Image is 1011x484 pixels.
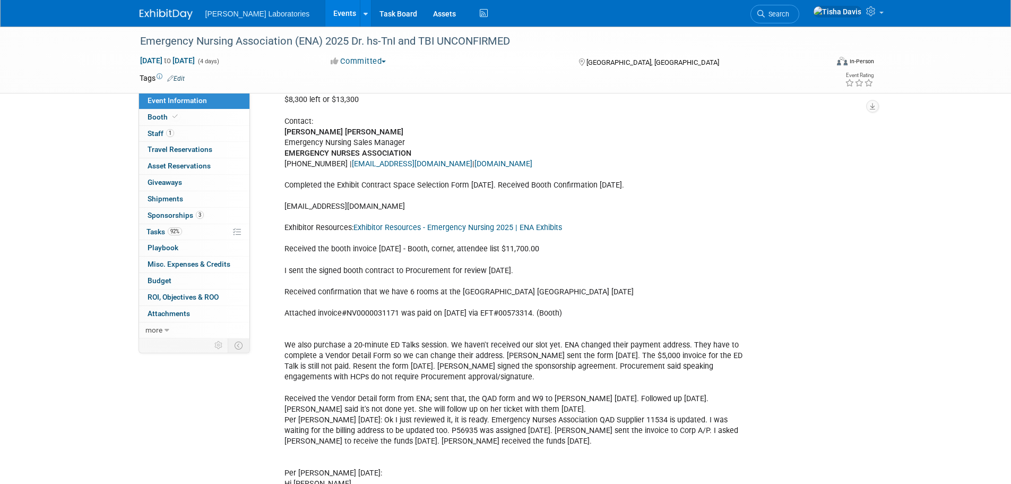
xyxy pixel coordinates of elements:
a: Playbook [139,240,249,256]
span: 1 [166,129,174,137]
span: [GEOGRAPHIC_DATA], [GEOGRAPHIC_DATA] [586,58,719,66]
span: Giveaways [148,178,182,186]
a: Tasks92% [139,224,249,240]
span: [DATE] [DATE] [140,56,195,65]
a: Budget [139,273,249,289]
span: 92% [168,227,182,235]
span: [PERSON_NAME] Laboratories [205,10,310,18]
span: Event Information [148,96,207,105]
a: Staff1 [139,126,249,142]
a: Booth [139,109,249,125]
a: Giveaways [139,175,249,191]
a: Sponsorships3 [139,208,249,224]
div: In-Person [849,57,874,65]
span: 3 [196,211,204,219]
span: Shipments [148,194,183,203]
a: Exhibitor Resources - Emergency Nursing 2025 | ENA Exhibits [353,223,562,232]
span: Sponsorships [148,211,204,219]
span: Misc. Expenses & Credits [148,260,230,268]
div: Event Rating [845,73,874,78]
span: more [145,326,162,334]
a: Event Information [139,93,249,109]
span: Booth [148,113,180,121]
a: more [139,322,249,338]
button: Committed [327,56,390,67]
span: Search [765,10,789,18]
a: [DOMAIN_NAME] [474,159,532,168]
div: Event Format [765,55,875,71]
span: ROI, Objectives & ROO [148,293,219,301]
a: Search [750,5,799,23]
span: Asset Reservations [148,162,211,170]
span: Staff [148,129,174,138]
img: ExhibitDay [140,9,193,20]
span: Budget [148,276,171,285]
a: Attachments [139,306,249,322]
a: Misc. Expenses & Credits [139,257,249,273]
span: Playbook [148,243,178,252]
span: Travel Reservations [148,145,212,154]
img: Tisha Davis [813,6,862,18]
b: EMERGENCY NURSES ASSOCIATION [284,149,411,158]
td: Tags [140,73,185,83]
td: Personalize Event Tab Strip [210,338,228,352]
a: Shipments [139,191,249,207]
span: (4 days) [197,58,219,65]
a: Edit [167,75,185,82]
a: ROI, Objectives & ROO [139,290,249,305]
img: Format-Inperson.png [837,57,848,65]
b: [PERSON_NAME] [PERSON_NAME] [284,128,403,137]
span: Tasks [146,227,182,236]
span: Attachments [148,309,190,318]
td: Toggle Event Tabs [228,338,249,352]
div: Emergency Nursing Association (ENA) 2025 Dr. hs-TnI and TBI UNCONFIRMED [136,32,812,51]
span: to [162,56,172,65]
a: [EMAIL_ADDRESS][DOMAIN_NAME] [352,159,472,168]
a: Travel Reservations [139,142,249,158]
a: Asset Reservations [139,158,249,174]
i: Booth reservation complete [172,114,178,120]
